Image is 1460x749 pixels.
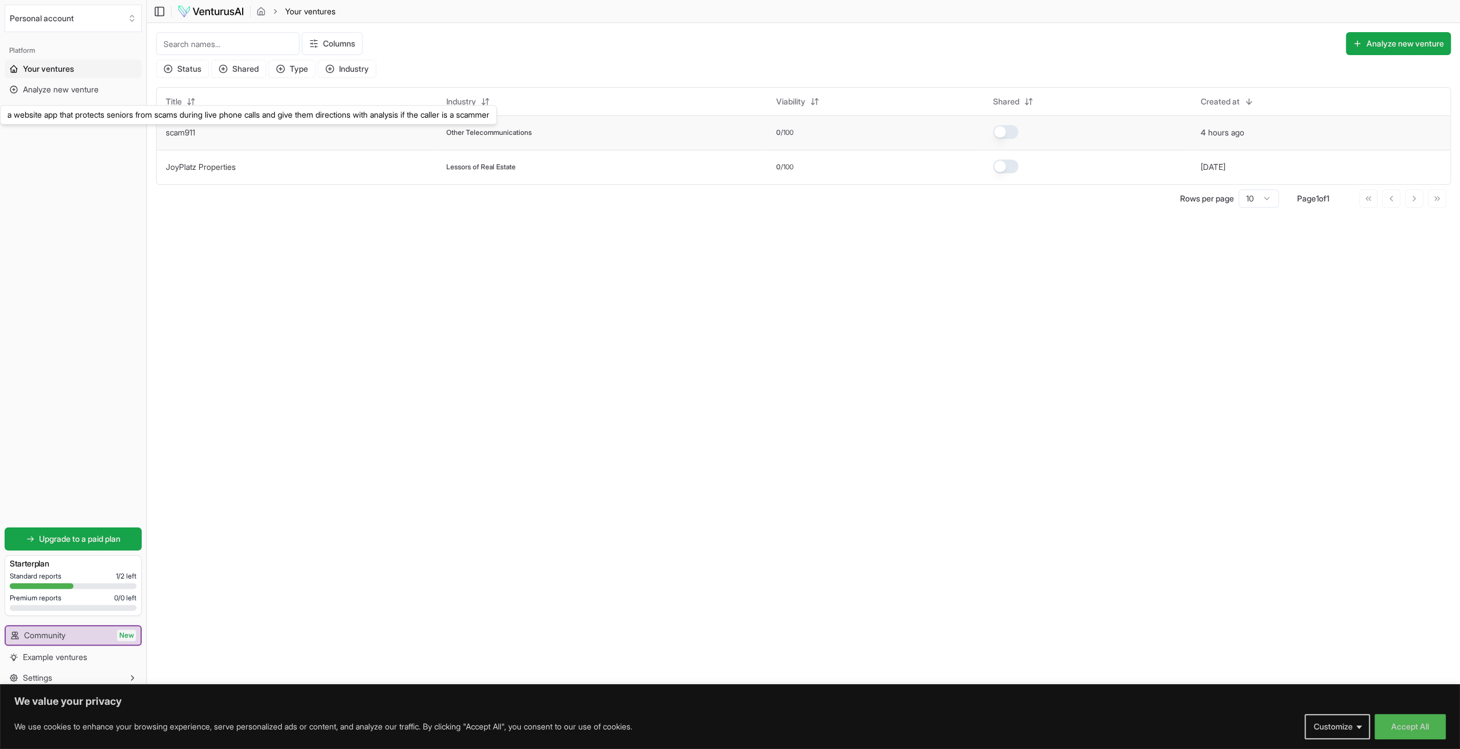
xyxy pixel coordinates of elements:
[446,128,532,137] span: Other Telecommunications
[256,6,336,17] nav: breadcrumb
[1180,193,1234,204] p: Rows per page
[5,669,142,687] button: Settings
[24,630,65,641] span: Community
[177,5,244,18] img: logo
[1346,32,1451,55] button: Analyze new venture
[10,558,137,569] h3: Starter plan
[14,694,1446,708] p: We value your privacy
[159,92,203,111] button: Title
[14,720,632,734] p: We use cookies to enhance your browsing experience, serve personalized ads or content, and analyz...
[1326,193,1329,203] span: 1
[5,60,142,78] a: Your ventures
[1201,96,1240,107] span: Created at
[5,527,142,550] a: Upgrade to a paid plan
[23,84,99,95] span: Analyze new venture
[5,80,142,99] a: Analyze new venture
[1375,714,1446,739] button: Accept All
[1305,714,1370,739] button: Customize
[769,92,826,111] button: Viability
[446,162,516,172] span: Lessors of Real Estate
[285,6,336,17] span: Your ventures
[166,127,195,137] a: scam911
[986,92,1040,111] button: Shared
[166,162,236,172] a: JoyPlatz Properties
[776,96,805,107] span: Viability
[781,128,793,137] span: /100
[39,533,120,545] span: Upgrade to a paid plan
[23,672,52,684] span: Settings
[1201,161,1225,173] button: [DATE]
[166,161,236,173] button: JoyPlatz Properties
[439,92,497,111] button: Industry
[23,63,74,75] span: Your ventures
[1297,193,1316,203] span: Page
[776,128,781,137] span: 0
[1319,193,1326,203] span: of
[6,626,141,645] a: CommunityNew
[23,651,87,663] span: Example ventures
[993,96,1019,107] span: Shared
[302,32,363,55] button: Columns
[5,5,142,32] button: Select an organization
[10,572,61,581] span: Standard reports
[117,630,136,641] span: New
[166,127,195,138] button: scam911
[156,32,299,55] input: Search names...
[1316,193,1319,203] span: 1
[116,572,137,581] span: 1 / 2 left
[7,109,489,121] p: a website app that protects seniors from scams during live phone calls and give them directions w...
[1201,127,1244,138] button: 4 hours ago
[268,60,316,78] button: Type
[166,96,182,107] span: Title
[781,162,793,172] span: /100
[211,60,266,78] button: Shared
[446,96,476,107] span: Industry
[5,41,142,60] div: Platform
[5,648,142,666] a: Example ventures
[318,60,376,78] button: Industry
[156,60,209,78] button: Status
[776,162,781,172] span: 0
[10,593,61,603] span: Premium reports
[1194,92,1260,111] button: Created at
[114,593,137,603] span: 0 / 0 left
